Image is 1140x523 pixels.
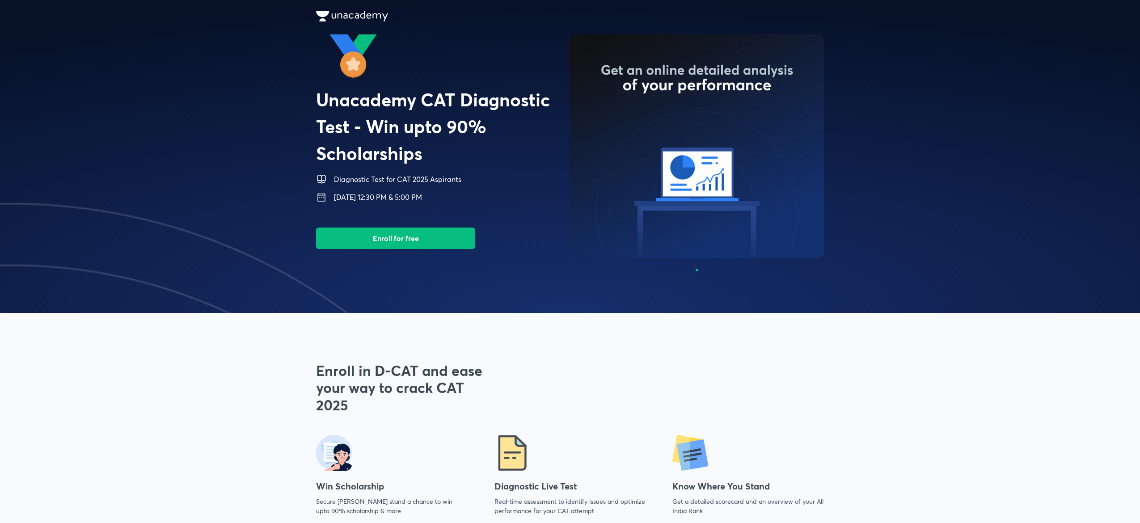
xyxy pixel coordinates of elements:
[494,497,646,515] p: Real-time assessment to identify issues and optimize performance for your CAT attempt.
[316,480,468,493] h4: Win Scholarship
[316,435,352,471] img: key-point
[494,480,646,493] h4: Diagnostic Live Test
[570,34,824,258] img: banner-0
[316,362,494,413] h2: Enroll in D-CAT and ease your way to crack CAT 2025
[316,11,824,24] a: logo
[316,228,475,249] button: Enroll for free
[316,34,570,79] img: logo
[494,435,530,471] img: key-point
[672,480,824,493] h4: Know Where You Stand
[672,435,708,471] img: key-point
[316,174,327,185] img: book
[672,497,824,515] p: Get a detailed scorecard and an overview of your All India Rank.
[316,497,468,515] p: Secure [PERSON_NAME] stand a chance to win upto 90% scholarship & more.
[316,11,388,21] img: logo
